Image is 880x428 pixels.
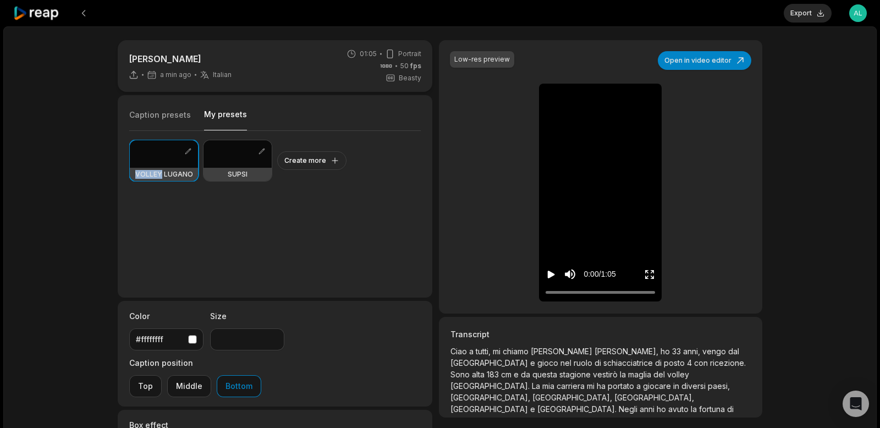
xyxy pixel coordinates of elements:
span: la [620,370,628,379]
span: anni, [683,347,702,356]
span: gioco [537,358,560,367]
span: mi [587,381,597,391]
span: [GEOGRAPHIC_DATA], [450,393,532,402]
span: e [514,370,521,379]
span: con [694,358,710,367]
div: #ffffffff [136,333,184,345]
button: My presets [204,109,247,130]
span: alta [472,370,487,379]
h3: SUPSI [228,170,248,179]
span: schiacciatrice [603,358,655,367]
span: Italian [213,70,232,79]
button: Caption presets [129,109,191,130]
span: Sono [450,370,472,379]
button: Create more [277,151,346,170]
span: 50 [400,61,421,71]
span: cm [501,370,514,379]
span: di [655,358,664,367]
span: a [469,347,476,356]
p: [PERSON_NAME] [129,52,232,65]
span: mia [542,381,557,391]
span: ricezione. [710,358,746,367]
span: in [673,381,681,391]
div: Low-res preview [454,54,510,64]
button: #ffffffff [129,328,204,350]
button: Bottom [217,375,261,397]
span: [PERSON_NAME], [595,347,661,356]
span: ruolo [574,358,595,367]
span: Ciao [450,347,469,356]
button: Export [784,4,832,23]
span: portato [608,381,636,391]
label: Size [210,310,284,322]
span: mi [493,347,503,356]
span: e [530,358,537,367]
span: [PERSON_NAME] [531,347,595,356]
span: a min ago [160,70,191,79]
span: a [636,381,643,391]
span: Portrait [398,49,421,59]
span: questa [532,370,559,379]
span: 33 [672,347,683,356]
span: del [653,370,667,379]
button: Middle [167,375,211,397]
span: Negli [619,404,640,414]
span: vestirò [593,370,620,379]
span: chiamo [503,347,531,356]
span: stagione [559,370,593,379]
span: La [532,381,542,391]
span: [GEOGRAPHIC_DATA], [532,393,614,402]
h3: VOLLEY LUGANO [135,170,193,179]
button: Open in video editor [658,51,751,70]
button: Play video [546,264,557,284]
div: Open Intercom Messenger [843,391,869,417]
button: Top [129,375,162,397]
div: 0:00 / 1:05 [584,268,615,280]
span: vengo [702,347,728,356]
span: [GEOGRAPHIC_DATA] [450,358,530,367]
span: 183 [487,370,501,379]
span: anni [640,404,657,414]
span: 01:05 [360,49,377,59]
span: tutti, [476,347,493,356]
span: e [530,404,537,414]
span: ho [657,404,668,414]
span: diversi [681,381,708,391]
span: ha [597,381,608,391]
span: la [691,404,699,414]
span: fps [410,62,421,70]
span: [GEOGRAPHIC_DATA], [614,393,694,402]
span: dal [728,347,739,356]
h3: Transcript [450,328,751,340]
span: [GEOGRAPHIC_DATA]. [450,381,532,391]
span: nel [560,358,574,367]
span: [GEOGRAPHIC_DATA]. [537,404,619,414]
span: paesi, [708,381,730,391]
span: di [595,358,603,367]
span: 4 [687,358,694,367]
span: carriera [557,381,587,391]
span: da [521,370,532,379]
span: avuto [668,404,691,414]
span: di [727,404,734,414]
button: Enter Fullscreen [644,264,655,284]
span: maglia [628,370,653,379]
span: posto [664,358,687,367]
span: Beasty [399,73,421,83]
span: giocare [643,381,673,391]
button: Mute sound [563,267,577,281]
label: Caption position [129,357,261,369]
span: [GEOGRAPHIC_DATA] [450,404,530,414]
span: volley [667,370,689,379]
span: ho [661,347,672,356]
span: fortuna [699,404,727,414]
label: Color [129,310,204,322]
